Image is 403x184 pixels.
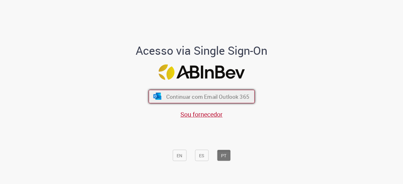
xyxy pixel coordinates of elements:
img: ícone Azure/Microsoft 360 [153,93,162,100]
font: EN [177,153,182,159]
font: Acesso via Single Sign-On [136,43,267,58]
font: ES [199,153,204,159]
font: Continuar com Email Outlook 365 [166,93,249,100]
button: PT [217,150,230,161]
button: EN [173,150,186,161]
font: PT [221,153,226,159]
img: Logotipo da ABInBev [158,64,245,80]
a: Sou fornecedor [180,110,223,119]
button: ES [195,150,208,161]
button: ícone Azure/Microsoft 360 Continuar com Email Outlook 365 [149,90,255,103]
